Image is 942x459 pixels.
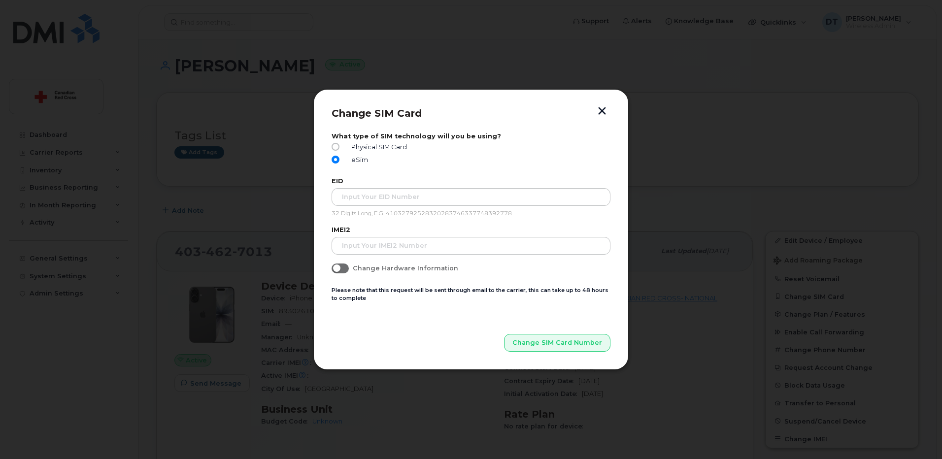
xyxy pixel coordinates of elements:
[347,143,407,151] span: Physical SIM Card
[332,287,608,302] small: Please note that this request will be sent through email to the carrier, this can take up to 48 h...
[332,143,339,151] input: Physical SIM Card
[347,156,368,164] span: eSim
[332,226,610,233] label: IMEI2
[504,334,610,352] button: Change SIM Card Number
[332,188,610,206] input: Input Your EID Number
[332,107,422,119] span: Change SIM Card
[332,132,610,140] label: What type of SIM technology will you be using?
[332,177,610,185] label: EID
[332,156,339,164] input: eSim
[332,210,610,218] p: 32 Digits Long, E.G. 41032792528320283746337748392778
[332,237,610,255] input: Input your IMEI2 Number
[512,338,602,347] span: Change SIM Card Number
[353,264,458,272] span: Change Hardware Information
[332,263,339,271] input: Change Hardware Information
